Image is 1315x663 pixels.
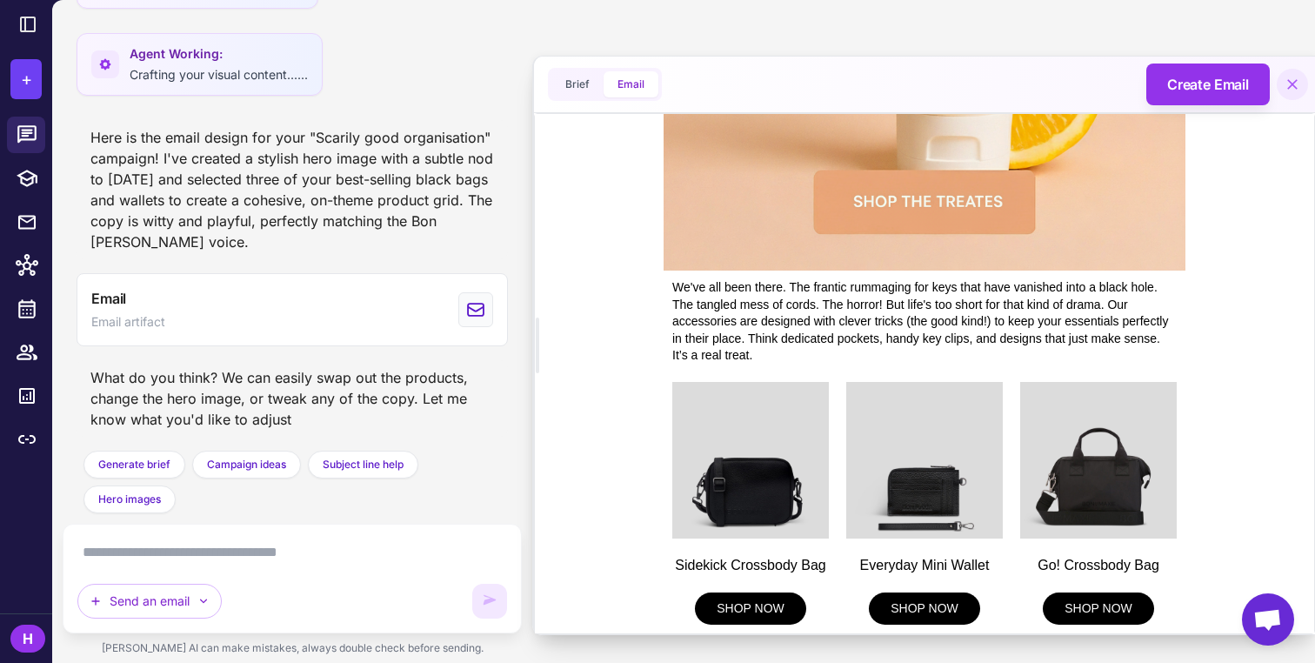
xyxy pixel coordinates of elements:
button: Subject line help [308,451,418,479]
div: H [10,625,45,653]
a: SHOP NOW [160,479,271,511]
span: Generate brief [98,457,170,472]
div: What do you think? We can easily swap out the products, change the hero image, or tweak any of th... [77,360,508,437]
button: + [10,59,42,99]
div: Go! Crossbody Bag [485,442,642,461]
img: Sidekick Leather Crossbody Bag in Black [137,268,294,425]
span: Create Email [1167,74,1249,95]
a: Open chat [1242,593,1294,646]
a: SHOP NOW [508,479,619,511]
div: Sidekick Crossbody Bag [137,442,294,461]
span: Campaign ideas [207,457,286,472]
span: Email [91,288,126,309]
span: Agent Working: [130,44,308,64]
img: Go! Crossbody Bag in Black [485,268,642,425]
button: Send an email [77,584,222,619]
a: SHOP NOW [334,479,445,511]
span: Crafting your visual content...... [130,67,308,82]
button: View generated Email [77,273,508,346]
span: Email artifact [91,312,165,331]
img: Everyday Mini Wallet in Black [311,268,468,425]
button: Campaign ideas [192,451,301,479]
span: + [21,66,32,92]
span: Hero images [98,492,161,507]
button: Brief [551,71,604,97]
div: We've all been there. The frantic rummaging for keys that have vanished into a black hole. The ta... [137,165,642,251]
button: Email [604,71,658,97]
span: Subject line help [323,457,404,472]
button: Hero images [83,486,176,513]
div: [PERSON_NAME] AI can make mistakes, always double check before sending. [63,633,522,663]
button: Create Email [1146,64,1270,105]
button: Generate brief [83,451,185,479]
div: Here is the email design for your "Scarily good organisation" campaign! I've created a stylish he... [77,120,508,259]
div: Everyday Mini Wallet [311,442,468,461]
